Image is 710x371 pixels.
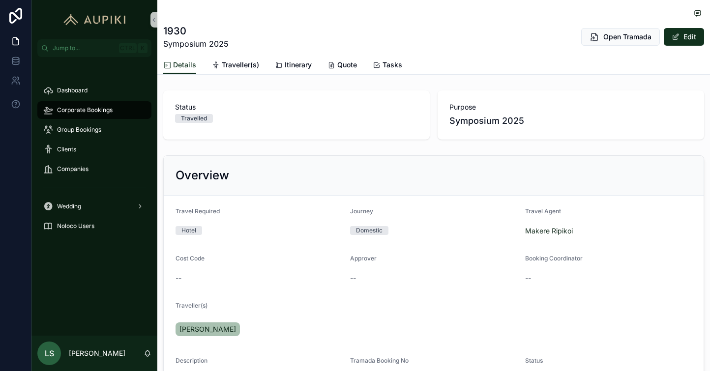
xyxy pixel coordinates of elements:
[275,56,312,76] a: Itinerary
[69,348,125,358] p: [PERSON_NAME]
[222,60,259,70] span: Traveller(s)
[525,255,583,262] span: Booking Coordinator
[373,56,402,76] a: Tasks
[57,222,94,230] span: Noloco Users
[350,273,356,283] span: --
[176,322,240,336] a: [PERSON_NAME]
[37,217,151,235] a: Noloco Users
[337,60,357,70] span: Quote
[139,44,147,52] span: K
[59,12,130,28] img: App logo
[356,226,383,235] div: Domestic
[37,198,151,215] a: Wedding
[181,114,207,123] div: Travelled
[31,57,157,248] div: scrollable content
[57,106,113,114] span: Corporate Bookings
[176,207,220,215] span: Travel Required
[57,126,101,134] span: Group Bookings
[53,44,115,52] span: Jump to...
[173,60,196,70] span: Details
[163,56,196,75] a: Details
[57,165,89,173] span: Companies
[163,24,229,38] h1: 1930
[163,38,229,50] span: Symposium 2025
[525,357,543,364] span: Status
[181,226,196,235] div: Hotel
[176,255,205,262] span: Cost Code
[45,347,54,359] span: LS
[664,28,704,46] button: Edit
[57,145,76,153] span: Clients
[449,102,692,112] span: Purpose
[327,56,357,76] a: Quote
[350,357,409,364] span: Tramada Booking No
[176,168,229,183] h2: Overview
[57,86,88,94] span: Dashboard
[350,207,373,215] span: Journey
[176,357,207,364] span: Description
[37,39,151,57] button: Jump to...CtrlK
[383,60,402,70] span: Tasks
[525,207,561,215] span: Travel Agent
[37,141,151,158] a: Clients
[179,324,236,334] span: [PERSON_NAME]
[37,101,151,119] a: Corporate Bookings
[175,102,418,112] span: Status
[525,226,573,236] a: Makere Ripikoi
[37,160,151,178] a: Companies
[37,82,151,99] a: Dashboard
[176,302,207,309] span: Traveller(s)
[57,202,81,210] span: Wedding
[525,273,531,283] span: --
[119,43,137,53] span: Ctrl
[37,121,151,139] a: Group Bookings
[212,56,259,76] a: Traveller(s)
[176,273,181,283] span: --
[603,32,651,42] span: Open Tramada
[581,28,660,46] button: Open Tramada
[350,255,377,262] span: Approver
[285,60,312,70] span: Itinerary
[449,114,692,128] span: Symposium 2025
